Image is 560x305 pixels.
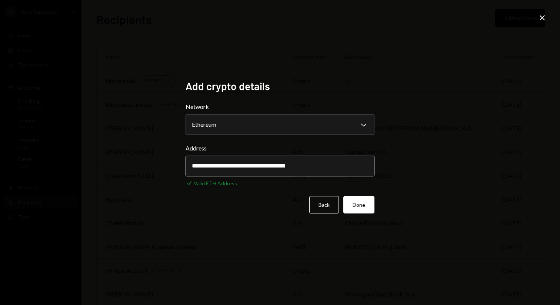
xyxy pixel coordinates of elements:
[186,114,374,135] button: Network
[194,179,237,187] div: Valid ETH Address
[186,102,374,111] label: Network
[186,79,374,93] h2: Add crypto details
[186,144,374,153] label: Address
[343,196,374,213] button: Done
[309,196,339,213] button: Back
